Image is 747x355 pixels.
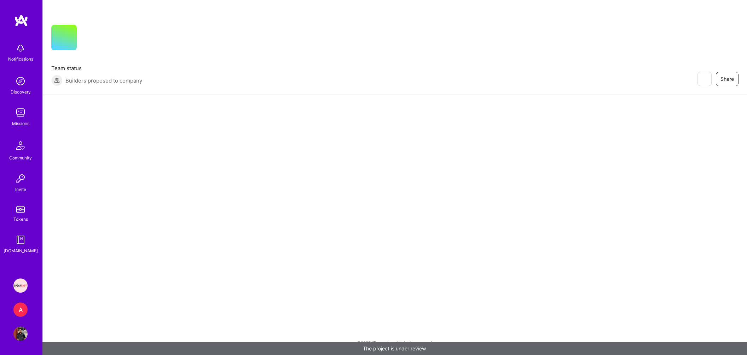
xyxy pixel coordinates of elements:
div: Missions [12,120,29,127]
div: Tokens [13,215,28,223]
img: teamwork [13,106,28,120]
img: bell [13,41,28,55]
div: Invite [15,186,26,193]
i: icon CompanyGray [85,36,91,42]
div: Notifications [8,55,33,63]
a: Speakeasy: Software Engineer to help Customers write custom functions [12,278,29,293]
img: User Avatar [13,327,28,341]
button: Share [716,72,739,86]
img: discovery [13,74,28,88]
a: A [12,303,29,317]
span: Builders proposed to company [65,77,142,84]
img: tokens [16,206,25,213]
img: Builders proposed to company [51,75,63,86]
i: icon EyeClosed [701,76,707,82]
img: Speakeasy: Software Engineer to help Customers write custom functions [13,278,28,293]
span: Share [720,75,734,83]
a: User Avatar [12,327,29,341]
div: [DOMAIN_NAME] [4,247,38,254]
img: Community [12,137,29,154]
img: logo [14,14,28,27]
div: Community [9,154,32,162]
img: Invite [13,171,28,186]
img: guide book [13,233,28,247]
span: Team status [51,64,142,72]
div: Discovery [11,88,31,96]
div: The project is under review. [42,342,747,355]
div: A [13,303,28,317]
